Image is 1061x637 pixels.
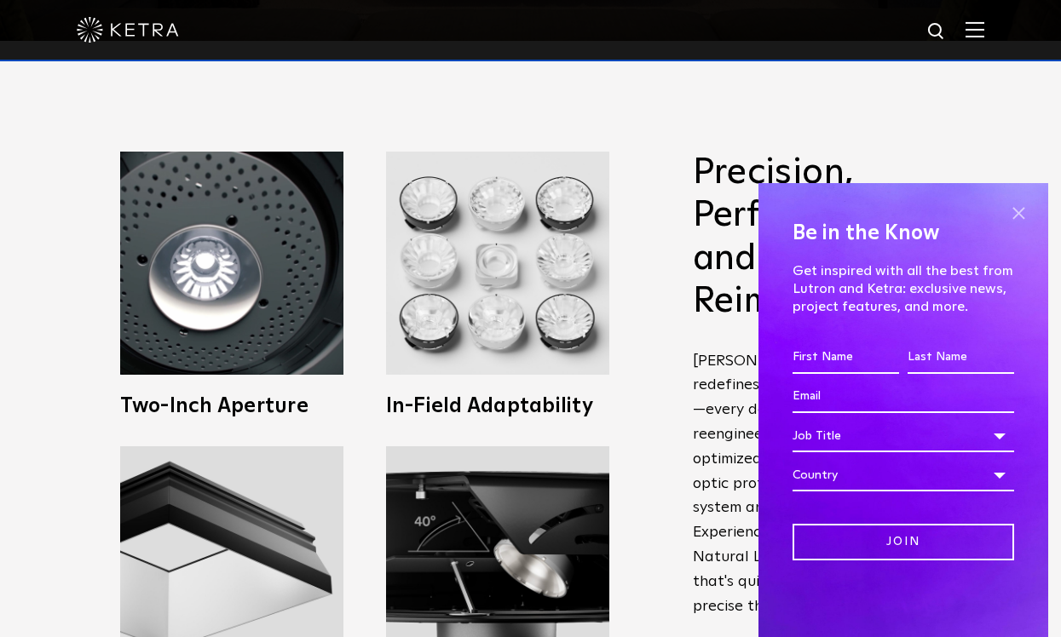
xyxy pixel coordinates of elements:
input: Join [793,524,1014,560]
img: Hamburger%20Nav.svg [966,21,984,37]
div: Country [793,459,1014,491]
p: [PERSON_NAME] D2 downlight redefines the boundaries of physics—every detail has been reengineered... [693,349,957,619]
input: Last Name [908,341,1014,374]
img: Ketra D2 LED Downlight fixtures with Wireless Control [386,152,609,375]
img: search icon [926,21,948,43]
h2: Precision, Performance, and Craft–Reimagined [693,152,957,324]
input: First Name [793,341,899,374]
input: Email [793,381,1014,413]
h3: Two-Inch Aperture [120,396,343,416]
div: Job Title [793,420,1014,452]
img: ketra-logo-2019-white [77,17,179,43]
h4: Be in the Know [793,217,1014,250]
h3: In-Field Adaptability [386,396,609,416]
p: Get inspired with all the best from Lutron and Ketra: exclusive news, project features, and more. [793,262,1014,315]
img: Ketra 2 [120,152,343,375]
